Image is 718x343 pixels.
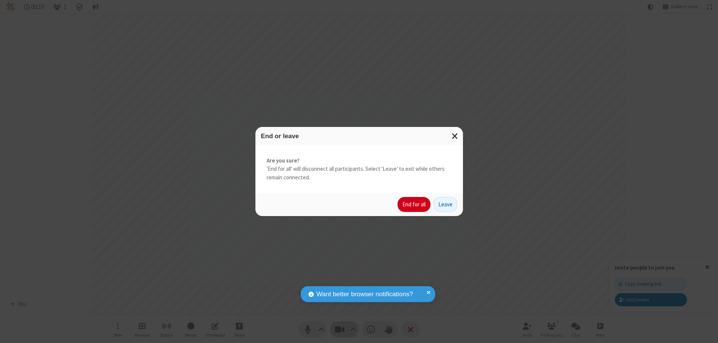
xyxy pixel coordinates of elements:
span: Want better browser notifications? [316,289,413,299]
button: Leave [433,197,457,212]
strong: Are you sure? [267,157,452,165]
button: Close modal [447,127,463,145]
div: 'End for all' will disconnect all participants. Select 'Leave' to exit while others remain connec... [255,145,463,193]
h3: End or leave [261,133,457,140]
button: End for all [398,197,430,212]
